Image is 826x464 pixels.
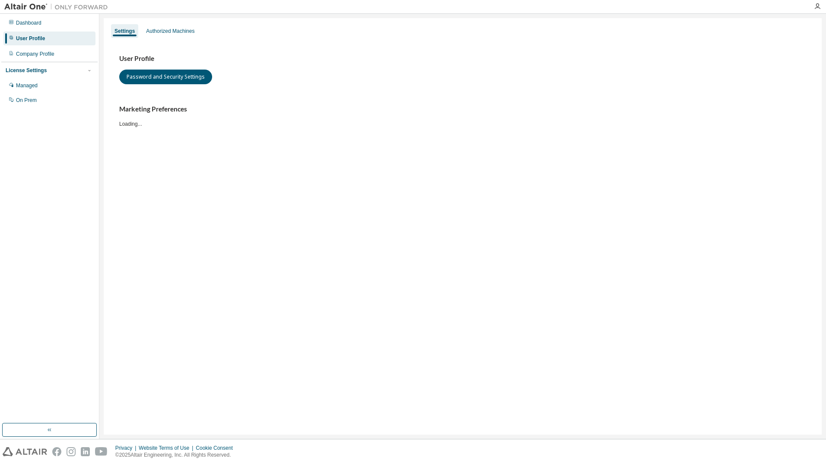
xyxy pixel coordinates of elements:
[114,28,135,35] div: Settings
[52,447,61,456] img: facebook.svg
[196,445,238,451] div: Cookie Consent
[16,19,41,26] div: Dashboard
[16,51,54,57] div: Company Profile
[115,451,238,459] p: © 2025 Altair Engineering, Inc. All Rights Reserved.
[4,3,112,11] img: Altair One
[16,82,38,89] div: Managed
[119,70,212,84] button: Password and Security Settings
[81,447,90,456] img: linkedin.svg
[67,447,76,456] img: instagram.svg
[6,67,47,74] div: License Settings
[119,105,806,114] h3: Marketing Preferences
[95,447,108,456] img: youtube.svg
[115,445,139,451] div: Privacy
[16,97,37,104] div: On Prem
[3,447,47,456] img: altair_logo.svg
[16,35,45,42] div: User Profile
[146,28,194,35] div: Authorized Machines
[139,445,196,451] div: Website Terms of Use
[119,54,806,63] h3: User Profile
[119,105,806,127] div: Loading...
